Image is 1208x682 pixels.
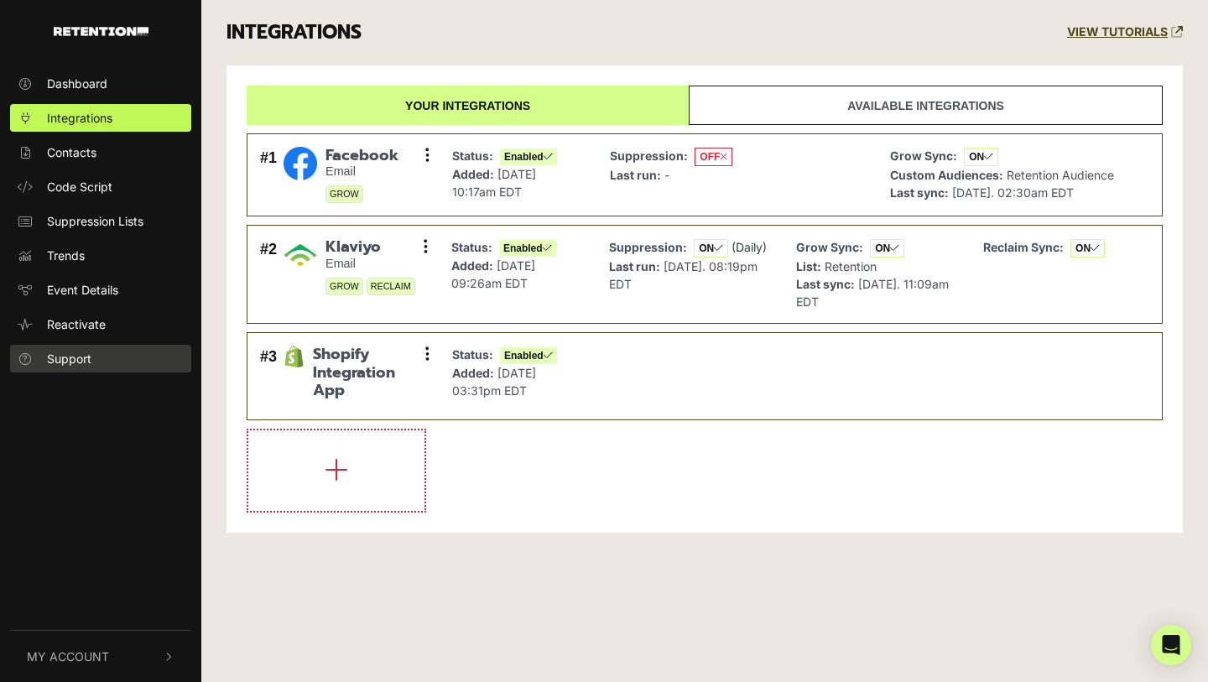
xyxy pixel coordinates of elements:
span: Integrations [47,109,112,127]
span: Retention [825,259,877,273]
div: #1 [260,147,277,204]
span: Trends [47,247,85,264]
span: ON [870,239,904,258]
span: Dashboard [47,75,107,92]
span: (Daily) [732,240,767,254]
span: Retention Audience [1007,168,1114,182]
a: Reactivate [10,310,191,338]
strong: Custom Audiences: [890,168,1003,182]
strong: Suppression: [610,148,688,163]
strong: Added: [452,366,494,380]
span: OFF [695,148,732,166]
span: ON [964,148,998,166]
span: GROW [325,278,363,295]
strong: Added: [452,167,494,181]
span: [DATE]. 11:09am EDT [796,277,949,309]
img: Shopify Integration App [284,346,305,367]
a: Your integrations [247,86,689,125]
span: Enabled [499,240,556,257]
strong: Last sync: [890,185,949,200]
a: VIEW TUTORIALS [1067,25,1183,39]
span: ON [694,239,728,258]
span: Shopify Integration App [313,346,427,400]
strong: Status: [451,240,492,254]
a: Event Details [10,276,191,304]
strong: Suppression: [609,240,687,254]
a: Support [10,345,191,372]
img: Retention.com [54,27,148,36]
span: Suppression Lists [47,212,143,230]
div: #2 [260,238,277,310]
a: Integrations [10,104,191,132]
strong: List: [796,259,821,273]
span: Klaviyo [325,238,415,257]
a: Available integrations [689,86,1163,125]
div: #3 [260,346,277,407]
strong: Last sync: [796,277,855,291]
span: - [664,168,669,182]
span: Code Script [47,178,112,195]
a: Suppression Lists [10,207,191,235]
span: [DATE]. 02:30am EDT [952,185,1074,200]
button: My Account [10,631,191,682]
strong: Last run: [610,168,661,182]
strong: Added: [451,258,493,273]
strong: Grow Sync: [796,240,863,254]
small: Email [325,257,415,271]
a: Contacts [10,138,191,166]
strong: Status: [452,347,493,362]
strong: Last run: [609,259,660,273]
strong: Grow Sync: [890,148,957,163]
span: My Account [27,648,109,665]
span: Contacts [47,143,96,161]
span: Facebook [325,147,398,165]
span: [DATE]. 08:19pm EDT [609,259,758,291]
span: RECLAIM [367,278,415,295]
a: Dashboard [10,70,191,97]
span: Enabled [500,148,557,165]
a: Trends [10,242,191,269]
span: Support [47,350,91,367]
h3: INTEGRATIONS [226,21,362,44]
strong: Status: [452,148,493,163]
img: Klaviyo [284,238,317,272]
img: Facebook [284,147,317,180]
span: GROW [325,185,363,203]
small: Email [325,164,398,179]
span: Reactivate [47,315,106,333]
span: [DATE] 10:17am EDT [452,167,536,199]
a: Code Script [10,173,191,200]
span: Enabled [500,347,557,364]
span: Event Details [47,281,118,299]
span: ON [1070,239,1105,258]
strong: Reclaim Sync: [983,240,1064,254]
div: Open Intercom Messenger [1151,625,1191,665]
